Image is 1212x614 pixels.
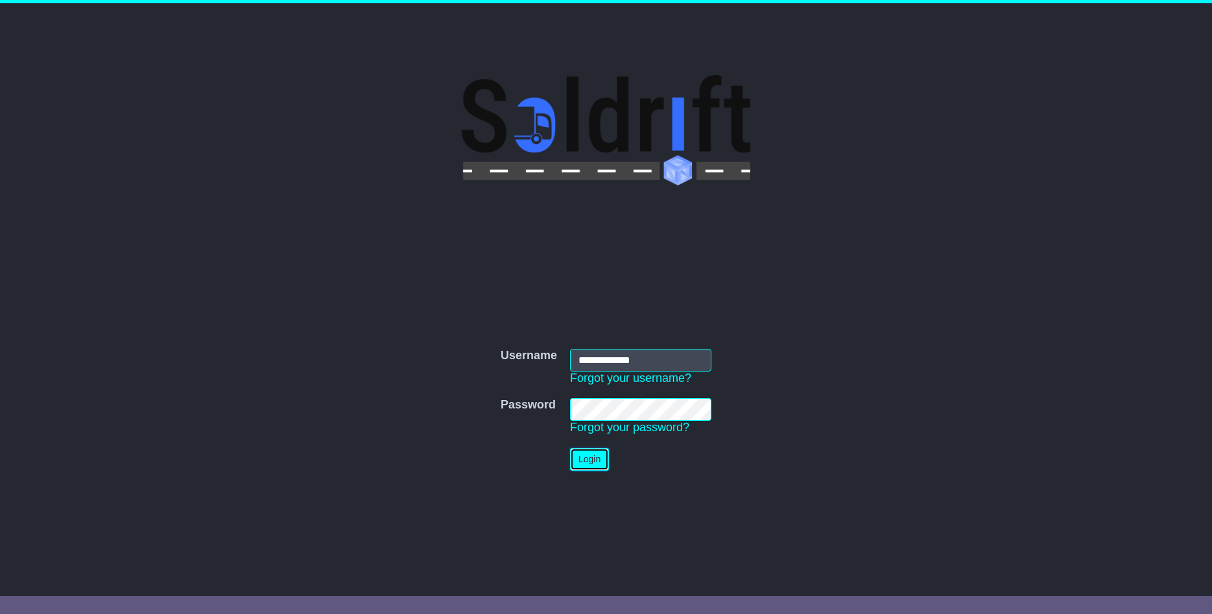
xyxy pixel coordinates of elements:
[570,421,689,434] a: Forgot your password?
[570,372,691,384] a: Forgot your username?
[501,398,556,412] label: Password
[501,349,557,363] label: Username
[462,75,750,185] img: Soldrift Pty Ltd
[570,448,609,471] button: Login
